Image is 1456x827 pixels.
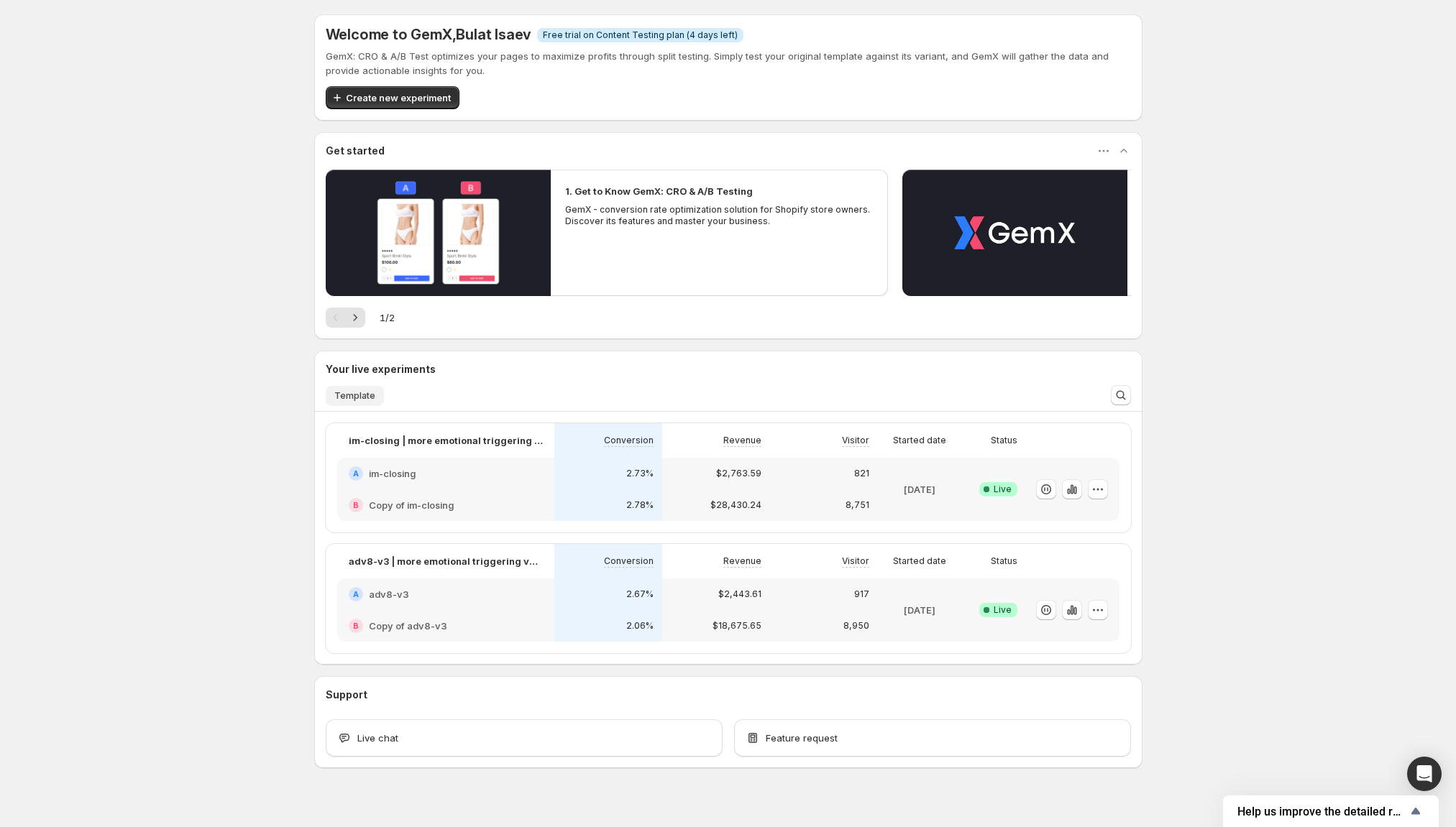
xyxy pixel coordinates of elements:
[357,731,398,745] span: Live chat
[710,499,761,511] p: $28,430.24
[994,604,1012,616] span: Live
[843,620,869,632] p: 8,950
[893,555,946,567] p: Started date
[994,484,1012,495] span: Live
[380,310,395,325] span: 1 / 2
[842,555,869,567] p: Visitor
[723,435,761,446] p: Revenue
[902,170,1127,296] button: Play video
[1111,385,1131,405] button: Search and filter results
[334,390,375,402] span: Template
[565,204,874,227] p: GemX - conversion rate optimization solution for Shopify store owners. Discover its features and ...
[353,501,359,509] h2: B
[604,435,654,446] p: Conversion
[766,731,838,745] span: Feature request
[1407,757,1442,791] div: Open Intercom Messenger
[353,469,359,478] h2: A
[326,170,551,296] button: Play video
[626,588,654,600] p: 2.67%
[543,29,738,41] span: Free trial on Content Testing plan (4 days left)
[1237,805,1407,818] span: Help us improve the detailed report for A/B campaigns
[369,466,416,481] h2: im-closing
[713,620,761,632] p: $18,675.65
[854,588,869,600] p: 917
[846,499,869,511] p: 8,751
[626,620,654,632] p: 2.06%
[718,588,761,600] p: $2,443.61
[904,603,935,617] p: [DATE]
[723,555,761,567] p: Revenue
[345,308,365,328] button: Next
[854,468,869,479] p: 821
[326,688,367,702] h3: Support
[369,587,409,601] h2: adv8-v3
[893,435,946,446] p: Started date
[369,498,454,512] h2: Copy of im-closing
[604,555,654,567] p: Conversion
[626,468,654,479] p: 2.73%
[452,26,532,43] span: , Bulat Isaev
[326,26,532,43] h5: Welcome to GemX
[346,91,451,105] span: Create new experiment
[349,554,543,568] p: adv8-v3 | more emotional triggering variant
[326,308,365,328] nav: Pagination
[1237,803,1424,820] button: Show survey - Help us improve the detailed report for A/B campaigns
[565,184,753,198] h2: 1. Get to Know GemX: CRO & A/B Testing
[991,435,1017,446] p: Status
[353,590,359,599] h2: A
[716,468,761,479] p: $2,763.59
[842,435,869,446] p: Visitor
[326,86,459,109] button: Create new experiment
[353,622,359,630] h2: B
[369,619,447,633] h2: Copy of adv8-v3
[326,49,1131,78] p: GemX: CRO & A/B Test optimizes your pages to maximize profits through split testing. Simply test ...
[326,144,385,158] h3: Get started
[326,362,436,376] h3: Your live experiments
[626,499,654,511] p: 2.78%
[991,555,1017,567] p: Status
[904,482,935,496] p: [DATE]
[349,433,543,448] p: im-closing | more emotional triggering variant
